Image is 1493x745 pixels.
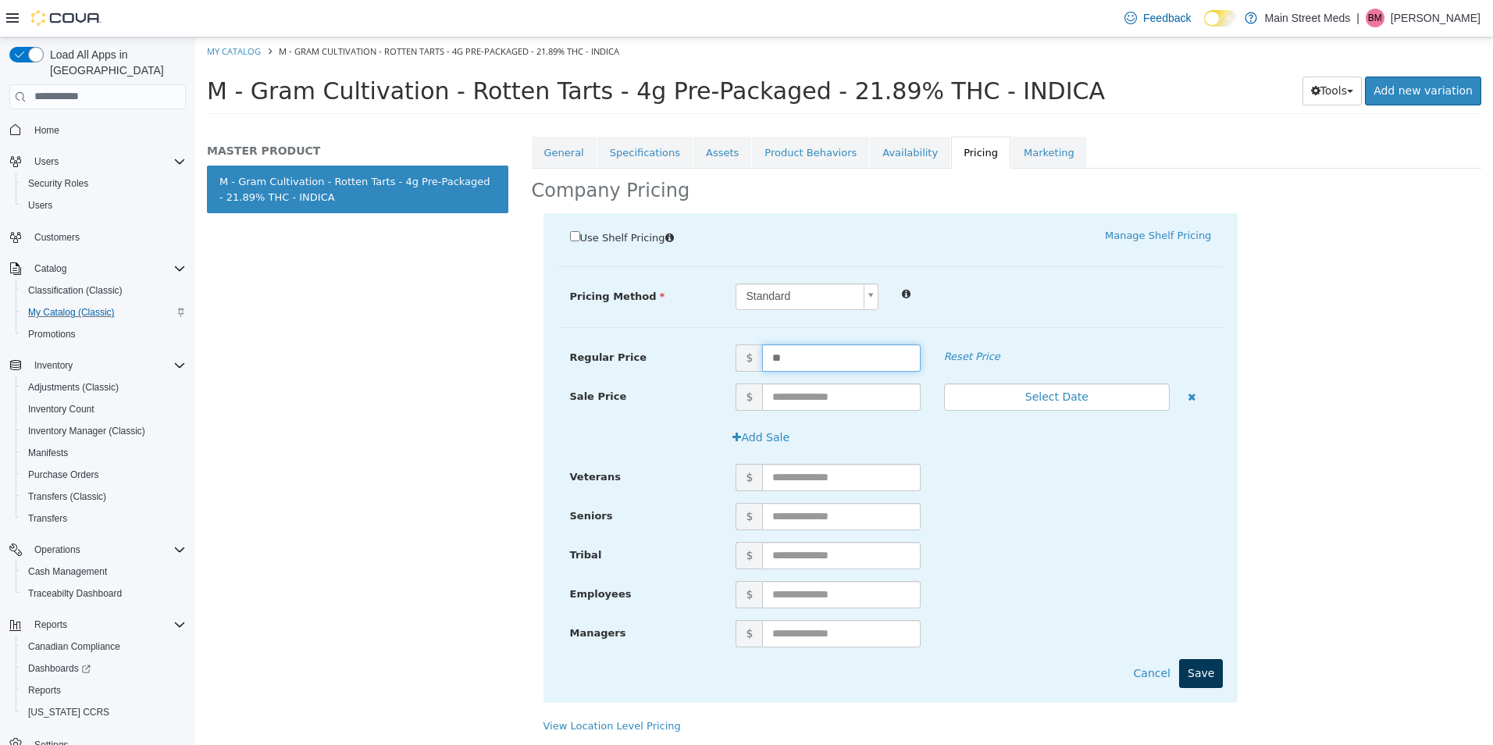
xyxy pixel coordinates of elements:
span: Reports [28,684,61,697]
a: Home [28,121,66,140]
span: Regular Price [375,314,451,326]
span: Dashboards [28,662,91,675]
a: Security Roles [22,174,94,193]
span: Inventory Manager (Classic) [22,422,186,440]
span: Classification (Classic) [22,281,186,300]
button: Home [3,119,192,141]
span: Inventory Manager (Classic) [28,425,145,437]
span: Transfers [22,509,186,528]
span: Traceabilty Dashboard [28,587,122,600]
span: Inventory [28,356,186,375]
span: Traceabilty Dashboard [22,584,186,603]
button: Reports [3,614,192,636]
span: $ [540,583,567,610]
a: Marketing [816,99,892,132]
a: Classification (Classic) [22,281,129,300]
a: Inventory Count [22,400,101,419]
span: Adjustments (Classic) [22,378,186,397]
a: My Catalog [12,8,66,20]
span: Washington CCRS [22,703,186,722]
span: Adjustments (Classic) [28,381,119,394]
button: Users [16,194,192,216]
span: Standard [541,247,662,272]
button: Manifests [16,442,192,464]
span: Inventory Count [28,403,94,415]
button: Inventory Manager (Classic) [16,420,192,442]
a: Canadian Compliance [22,637,126,656]
a: M - Gram Cultivation - Rotten Tarts - 4g Pre-Packaged - 21.89% THC - INDICA [12,128,313,176]
a: Traceabilty Dashboard [22,584,128,603]
span: Operations [28,540,186,559]
span: Managers [375,590,431,601]
button: Inventory Count [16,398,192,420]
a: Standard [540,246,683,273]
a: My Catalog (Classic) [22,303,121,322]
span: Users [28,152,186,171]
input: Use Shelf Pricing [375,194,385,204]
a: Customers [28,228,86,247]
a: Specifications [402,99,497,132]
button: Add Sale [529,386,603,415]
span: $ [540,465,567,493]
span: Transfers (Classic) [22,487,186,506]
span: Cash Management [22,562,186,581]
span: Users [34,155,59,168]
a: Assets [498,99,556,132]
p: Main Street Meds [1265,9,1351,27]
a: Add new variation [1170,39,1286,68]
a: Transfers [22,509,73,528]
span: Canadian Compliance [28,640,120,653]
span: Purchase Orders [28,469,99,481]
span: Dashboards [22,659,186,678]
h5: MASTER PRODUCT [12,106,313,120]
button: Cancel [930,622,984,651]
span: $ [540,307,567,334]
span: Users [22,196,186,215]
a: Pricing [756,99,815,132]
button: Save [984,622,1028,651]
span: Transfers (Classic) [28,490,106,503]
span: Users [28,199,52,212]
span: Sale Price [375,353,432,365]
span: M - Gram Cultivation - Rotten Tarts - 4g Pre-Packaged - 21.89% THC - INDICA [12,40,910,67]
span: Feedback [1143,10,1191,26]
button: Purchase Orders [16,464,192,486]
button: Operations [28,540,87,559]
span: Security Roles [28,177,88,190]
span: $ [540,346,567,373]
span: Catalog [28,259,186,278]
span: Use Shelf Pricing [385,194,470,206]
a: Users [22,196,59,215]
button: Users [3,151,192,173]
div: Blake Martin [1366,9,1384,27]
input: Dark Mode [1204,10,1237,27]
span: Catalog [34,262,66,275]
a: Transfers (Classic) [22,487,112,506]
span: My Catalog (Classic) [28,306,115,319]
span: Promotions [22,325,186,344]
a: Promotions [22,325,82,344]
span: Employees [375,551,436,562]
button: Security Roles [16,173,192,194]
a: Reports [22,681,67,700]
a: Inventory Manager (Classic) [22,422,151,440]
a: Purchase Orders [22,465,105,484]
button: Cash Management [16,561,192,583]
a: Dashboards [16,658,192,679]
span: Cash Management [28,565,107,578]
button: Catalog [3,258,192,280]
span: M - Gram Cultivation - Rotten Tarts - 4g Pre-Packaged - 21.89% THC - INDICA [84,8,424,20]
em: Reset Price [749,313,805,325]
span: Reports [34,618,67,631]
span: Load All Apps in [GEOGRAPHIC_DATA] [44,47,186,78]
span: Reports [28,615,186,634]
button: Customers [3,226,192,248]
button: Reports [16,679,192,701]
span: Seniors [375,472,418,484]
span: Inventory Count [22,400,186,419]
a: Manifests [22,444,74,462]
span: Security Roles [22,174,186,193]
a: Manage Shelf Pricing [910,192,1016,204]
h2: Company Pricing [337,141,495,166]
a: Dashboards [22,659,97,678]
